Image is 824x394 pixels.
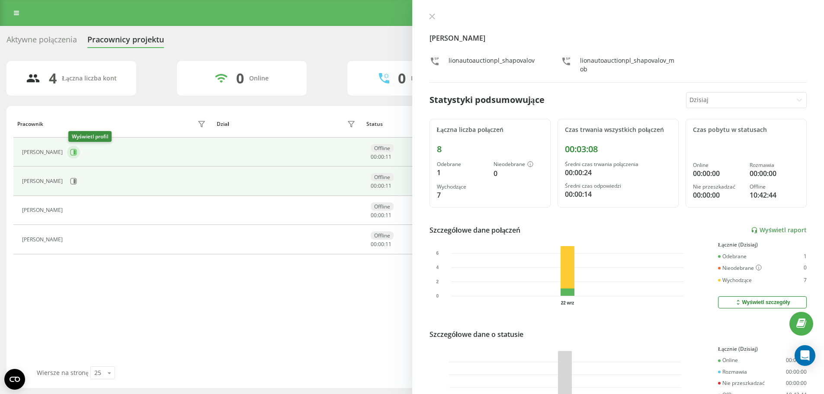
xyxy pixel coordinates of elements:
[750,184,799,190] div: Offline
[4,369,25,390] button: Open CMP widget
[371,182,377,189] span: 00
[49,70,57,86] div: 4
[22,149,65,155] div: [PERSON_NAME]
[371,231,394,240] div: Offline
[366,121,383,127] div: Status
[565,183,671,189] div: Średni czas odpowiedzi
[436,251,439,256] text: 6
[22,237,65,243] div: [PERSON_NAME]
[494,161,543,168] div: Nieodebrane
[449,56,535,74] div: lionautoauctionpl_shapovalov
[561,301,574,305] text: 22 wrz
[68,131,112,142] div: Wyświetl profil
[750,190,799,200] div: 10:42:44
[804,253,807,259] div: 1
[565,161,671,167] div: Średni czas trwania połączenia
[580,56,675,74] div: lionautoauctionpl_shapovalov_mob
[718,346,807,352] div: Łącznie (Dzisiaj)
[437,167,487,178] div: 1
[236,70,244,86] div: 0
[750,162,799,168] div: Rozmawia
[436,294,439,298] text: 0
[371,212,391,218] div: : :
[37,368,88,377] span: Wiersze na stronę
[385,153,391,160] span: 11
[371,211,377,219] span: 00
[378,153,384,160] span: 00
[693,168,743,179] div: 00:00:00
[693,162,743,168] div: Online
[718,357,738,363] div: Online
[437,126,543,134] div: Łączna liczba połączeń
[804,265,807,272] div: 0
[750,168,799,179] div: 00:00:00
[94,368,101,377] div: 25
[795,345,815,366] div: Open Intercom Messenger
[22,178,65,184] div: [PERSON_NAME]
[398,70,406,86] div: 0
[693,184,743,190] div: Nie przeszkadzać
[693,190,743,200] div: 00:00:00
[378,240,384,248] span: 00
[734,299,790,306] div: Wyświetl szczegóły
[436,265,439,270] text: 4
[718,242,807,248] div: Łącznie (Dzisiaj)
[565,167,671,178] div: 00:00:24
[786,380,807,386] div: 00:00:00
[693,126,799,134] div: Czas pobytu w statusach
[786,357,807,363] div: 00:00:00
[62,75,116,82] div: Łączna liczba kont
[565,189,671,199] div: 00:00:14
[494,168,543,179] div: 0
[371,154,391,160] div: : :
[718,296,807,308] button: Wyświetl szczegóły
[371,241,391,247] div: : :
[22,207,65,213] div: [PERSON_NAME]
[378,211,384,219] span: 00
[436,279,439,284] text: 2
[718,277,752,283] div: Wychodzące
[718,369,747,375] div: Rozmawia
[217,121,229,127] div: Dział
[371,153,377,160] span: 00
[385,182,391,189] span: 11
[804,277,807,283] div: 7
[565,144,671,154] div: 00:03:08
[751,227,807,234] a: Wyświetl raport
[385,240,391,248] span: 11
[371,173,394,181] div: Offline
[17,121,43,127] div: Pracownik
[371,240,377,248] span: 00
[430,329,523,340] div: Szczegółowe dane o statusie
[437,190,487,200] div: 7
[430,225,521,235] div: Szczegółowe dane połączeń
[87,35,164,48] div: Pracownicy projektu
[411,75,446,82] div: Rozmawiają
[718,380,765,386] div: Nie przeszkadzać
[371,144,394,152] div: Offline
[378,182,384,189] span: 00
[371,183,391,189] div: : :
[786,369,807,375] div: 00:00:00
[6,35,77,48] div: Aktywne połączenia
[718,253,747,259] div: Odebrane
[430,33,807,43] h4: [PERSON_NAME]
[437,161,487,167] div: Odebrane
[430,93,545,106] div: Statystyki podsumowujące
[437,144,543,154] div: 8
[437,184,487,190] div: Wychodzące
[565,126,671,134] div: Czas trwania wszystkich połączeń
[718,265,762,272] div: Nieodebrane
[371,202,394,211] div: Offline
[385,211,391,219] span: 11
[249,75,269,82] div: Online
